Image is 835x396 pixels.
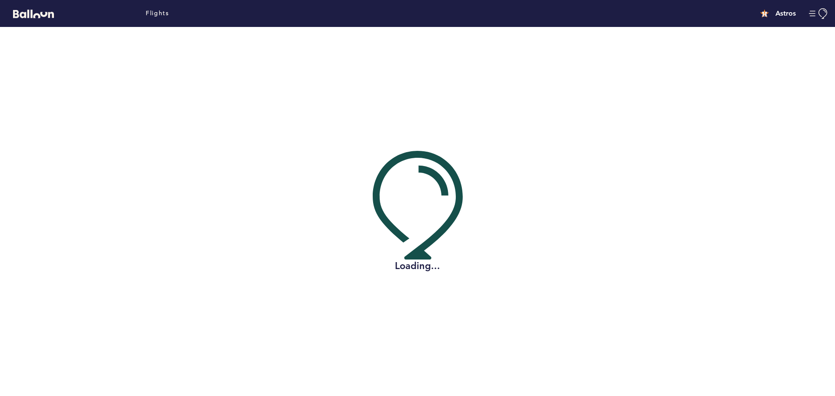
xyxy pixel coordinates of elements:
[775,8,796,19] h4: Astros
[7,9,54,18] a: Balloon
[373,260,463,273] h2: Loading...
[13,10,54,18] svg: Balloon
[146,9,169,18] a: Flights
[809,8,828,19] button: Manage Account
